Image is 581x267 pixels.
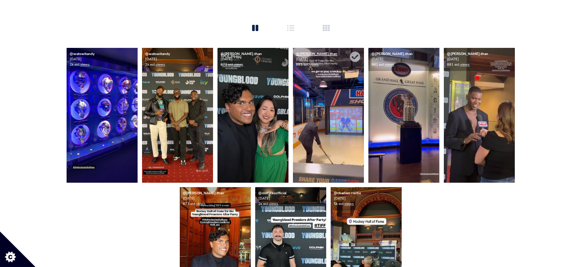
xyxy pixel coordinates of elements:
[259,191,287,196] a: @motalksofficial
[81,62,90,67] a: views
[310,62,319,67] a: views
[447,51,489,56] a: @[PERSON_NAME].than
[293,48,364,71] div: [DATE] 881 est.
[67,48,138,71] div: [DATE] 2k est.
[255,187,326,210] div: [DATE] 2k est.
[385,62,395,67] a: views
[334,191,361,196] a: @charlies.castle
[368,48,439,71] div: [DATE] 881 est.
[345,201,354,206] a: views
[444,48,515,71] div: [DATE] 881 est.
[221,51,262,56] a: @[PERSON_NAME].than
[180,187,251,210] div: [DATE] 873 est.
[183,191,225,196] a: @[PERSON_NAME].than
[269,201,279,206] a: views
[217,48,289,71] div: [DATE] 873 est.
[296,51,338,56] a: @[PERSON_NAME].than
[156,62,166,67] a: views
[461,62,470,67] a: views
[234,62,244,67] a: views
[372,51,413,56] a: @[PERSON_NAME].than
[142,48,213,71] div: [DATE] 2k est.
[331,187,402,210] div: [DATE] 5k est.
[70,51,95,56] a: @watswitandy
[197,201,206,206] a: views
[146,51,170,56] a: @watswitandy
